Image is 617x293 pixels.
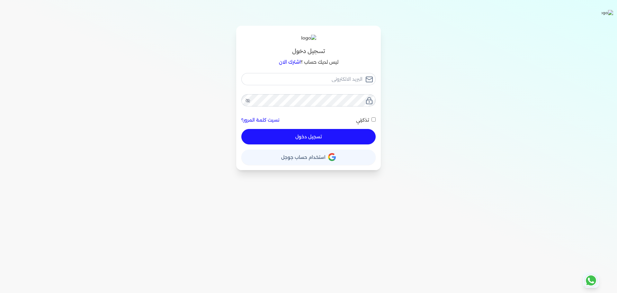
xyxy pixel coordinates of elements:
[602,10,613,16] img: logo
[356,117,369,123] span: تذكرني
[241,73,376,85] input: البريد الالكتروني
[371,117,376,122] input: تذكرني
[241,58,376,67] p: ليس لديك حساب ؟
[241,150,376,165] button: استخدام حساب جوجل
[241,117,279,124] a: نسيت كلمة المرور؟
[281,155,326,160] span: استخدام حساب جوجل
[301,35,316,41] img: logo
[279,59,301,65] a: اشترك الان
[241,48,376,54] h3: تسجيل دخول
[241,129,376,144] button: تسجيل دخول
